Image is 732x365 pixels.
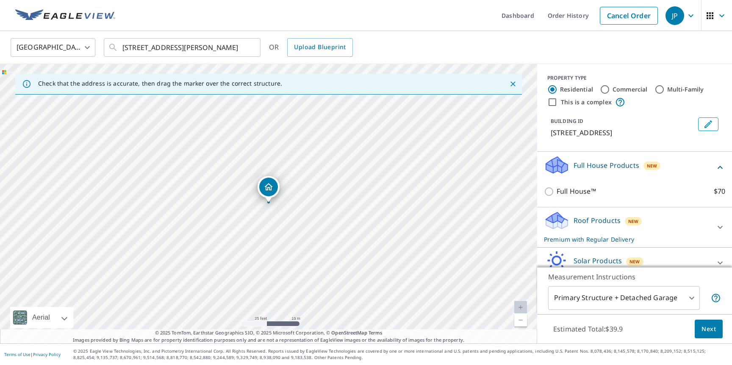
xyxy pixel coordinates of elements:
div: Full House ProductsNew [544,155,725,179]
p: BUILDING ID [551,117,583,125]
p: Measurement Instructions [548,272,721,282]
p: [STREET_ADDRESS] [551,128,695,138]
span: Your report will include the primary structure and a detached garage if one exists. [711,293,721,303]
span: New [629,258,640,265]
a: Cancel Order [600,7,658,25]
a: Current Level 20, Zoom Out [514,314,527,326]
p: Check that the address is accurate, then drag the marker over the correct structure. [38,80,282,87]
p: Estimated Total: $39.9 [546,320,629,338]
p: Premium with Regular Delivery [544,235,710,244]
p: | [4,352,61,357]
div: Aerial [30,307,53,328]
button: Next [695,320,723,339]
input: Search by address or latitude-longitude [122,36,243,59]
p: Full House Products [574,160,639,170]
div: Aerial [10,307,73,328]
p: Roof Products [574,215,621,226]
label: Residential [560,85,593,94]
span: Upload Blueprint [294,42,346,53]
span: New [647,162,657,169]
p: © 2025 Eagle View Technologies, Inc. and Pictometry International Corp. All Rights Reserved. Repo... [73,348,728,361]
a: Terms of Use [4,351,30,357]
div: [GEOGRAPHIC_DATA] [11,36,95,59]
label: This is a complex [561,98,612,106]
a: OpenStreetMap [331,329,367,336]
a: Terms [369,329,383,336]
span: © 2025 TomTom, Earthstar Geographics SIO, © 2025 Microsoft Corporation, © [155,329,383,337]
span: Next [701,324,716,334]
label: Multi-Family [667,85,704,94]
p: Solar Products [574,256,622,266]
button: Edit building 1 [698,117,718,131]
div: OR [269,38,353,57]
div: PROPERTY TYPE [547,74,722,82]
a: Upload Blueprint [287,38,352,57]
div: Roof ProductsNewPremium with Regular Delivery [544,211,725,244]
p: Full House™ [557,186,596,197]
p: $70 [714,186,725,197]
a: Current Level 20, Zoom In Disabled [514,301,527,314]
button: Close [507,78,518,89]
div: JP [665,6,684,25]
div: Dropped pin, building 1, Residential property, 4708 Post Oak Timber Dr Houston, TX 77056 [258,176,280,202]
a: Privacy Policy [33,351,61,357]
label: Commercial [613,85,648,94]
span: New [628,218,639,225]
div: Primary Structure + Detached Garage [548,286,700,310]
img: EV Logo [15,9,115,22]
div: Solar ProductsNew [544,251,725,275]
